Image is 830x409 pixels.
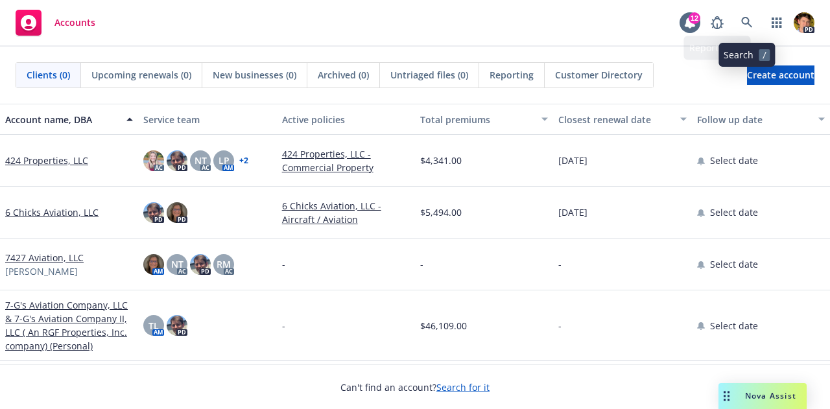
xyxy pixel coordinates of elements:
span: Select date [710,205,758,219]
a: Search [734,10,760,36]
button: Active policies [277,104,415,135]
span: RM [217,257,231,271]
span: [PERSON_NAME] [5,264,78,278]
span: NT [171,257,184,271]
img: photo [143,202,164,223]
span: Select date [710,154,758,167]
a: Accounts [10,5,101,41]
img: photo [167,202,187,223]
div: Follow up date [697,113,811,126]
a: Create account [747,65,814,85]
div: Closest renewal date [558,113,672,126]
span: Untriaged files (0) [390,68,468,82]
button: Follow up date [692,104,830,135]
img: photo [190,254,211,275]
button: Service team [138,104,276,135]
span: Clients (0) [27,68,70,82]
span: Create account [747,63,814,88]
button: Nova Assist [718,383,807,409]
a: 7-G's Aviation Company, LLC & 7-G's Aviation Company II, LLC ( An RGF Properties, Inc. company) (... [5,298,133,353]
span: [DATE] [558,154,587,167]
div: Total premiums [420,113,534,126]
span: - [282,257,285,271]
a: 6 Chicks Aviation, LLC - Aircraft / Aviation [282,199,410,226]
span: - [558,257,562,271]
button: Closest renewal date [553,104,691,135]
span: NT [195,154,207,167]
span: [DATE] [558,205,587,219]
span: LP [219,154,230,167]
a: 6 Chicks Aviation, LLC [5,205,99,219]
span: Select date [710,257,758,271]
span: New businesses (0) [213,68,296,82]
span: Reporting [490,68,534,82]
span: Nova Assist [745,390,796,401]
span: Customer Directory [555,68,643,82]
span: Accounts [54,18,95,28]
div: 12 [689,12,700,24]
span: - [420,257,423,271]
img: photo [167,150,187,171]
span: $5,494.00 [420,205,462,219]
span: Can't find an account? [340,380,490,394]
span: $4,341.00 [420,154,462,167]
span: TL [148,319,159,333]
span: Upcoming renewals (0) [91,68,191,82]
span: Select date [710,319,758,333]
img: photo [143,254,164,275]
img: photo [794,12,814,33]
a: Report a Bug [704,10,730,36]
span: - [558,319,562,333]
a: 7427 Aviation, LLC [5,251,84,264]
img: photo [143,150,164,171]
a: Search for it [436,381,490,393]
a: 424 Properties, LLC - Commercial Property [282,147,410,174]
div: Account name, DBA [5,113,119,126]
a: 424 Properties, LLC [5,154,88,167]
img: photo [167,315,187,336]
a: + 2 [239,157,248,165]
span: - [282,319,285,333]
div: Service team [143,113,271,126]
div: Drag to move [718,383,735,409]
div: Active policies [282,113,410,126]
a: Switch app [764,10,790,36]
button: Total premiums [415,104,553,135]
span: $46,109.00 [420,319,467,333]
span: Archived (0) [318,68,369,82]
